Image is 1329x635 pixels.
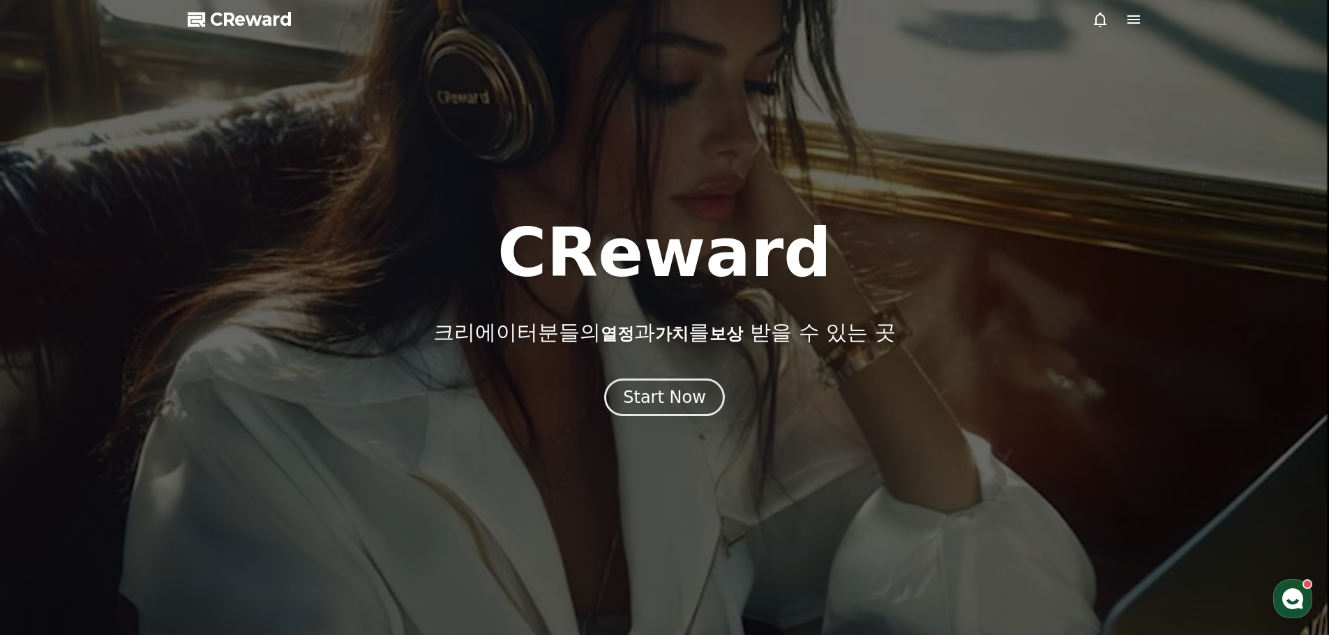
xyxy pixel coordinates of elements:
[497,220,832,286] h1: CReward
[709,324,743,344] span: 보상
[188,8,292,31] a: CReward
[433,320,895,345] p: 크리에이터분들의 과 를 받을 수 있는 곳
[210,8,292,31] span: CReward
[601,324,634,344] span: 열정
[655,324,689,344] span: 가치
[623,386,706,408] div: Start Now
[604,378,725,416] button: Start Now
[604,392,725,406] a: Start Now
